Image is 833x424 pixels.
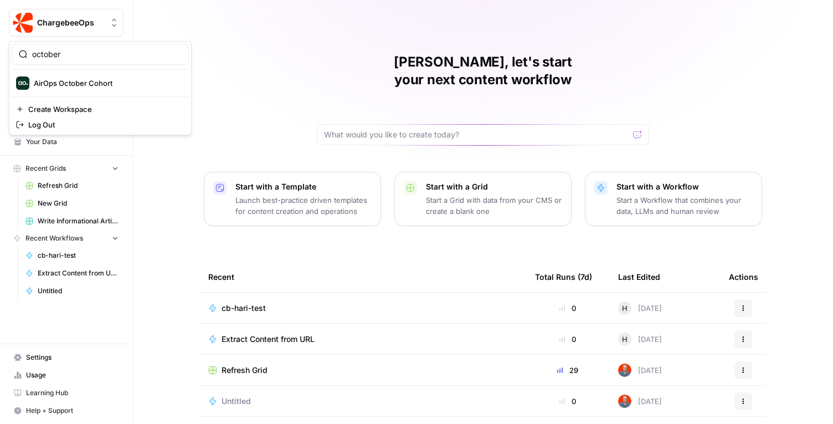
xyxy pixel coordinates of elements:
a: Usage [9,366,124,384]
span: ChargebeeOps [37,17,104,28]
img: 698zlg3kfdwlkwrbrsgpwna4smrc [618,395,631,408]
a: Refresh Grid [20,177,124,195]
button: Start with a TemplateLaunch best-practice driven templates for content creation and operations [204,172,381,226]
span: Create Workspace [28,104,180,115]
span: Settings [26,353,119,362]
div: 0 [535,396,600,407]
span: Extract Content from URL [222,334,315,345]
button: Start with a GridStart a Grid with data from your CMS or create a blank one [394,172,572,226]
span: Untitled [222,396,251,407]
input: Search Workspaces [32,49,182,60]
div: [DATE] [618,364,662,377]
button: Recent Workflows [9,230,124,247]
span: Recent Workflows [25,233,83,243]
div: Actions [729,262,758,292]
span: Write Informational Articles [38,216,119,226]
button: Help + Support [9,402,124,420]
p: Start with a Template [235,181,372,192]
a: Learning Hub [9,384,124,402]
div: Last Edited [618,262,660,292]
div: Recent [208,262,517,292]
h1: [PERSON_NAME], let's start your next content workflow [317,53,649,89]
span: H [622,303,628,314]
span: cb-hari-test [38,251,119,260]
span: Refresh Grid [222,365,268,376]
a: Your Data [9,133,124,151]
a: Untitled [208,396,517,407]
span: Help + Support [26,406,119,416]
a: Untitled [20,282,124,300]
div: [DATE] [618,333,662,346]
span: cb-hari-test [222,303,266,314]
p: Start with a Grid [426,181,562,192]
span: AirOps October Cohort [34,78,180,89]
img: 698zlg3kfdwlkwrbrsgpwna4smrc [618,364,631,377]
input: What would you like to create today? [324,129,629,140]
a: Settings [9,349,124,366]
div: [DATE] [618,395,662,408]
div: Total Runs (7d) [535,262,592,292]
a: cb-hari-test [208,303,517,314]
button: Recent Grids [9,160,124,177]
img: ChargebeeOps Logo [13,13,33,33]
p: Launch best-practice driven templates for content creation and operations [235,195,372,217]
div: [DATE] [618,302,662,315]
a: Extract Content from URL [20,264,124,282]
span: Your Data [26,137,119,147]
div: 0 [535,303,600,314]
span: Extract Content from URL [38,268,119,278]
p: Start with a Workflow [616,181,753,192]
img: AirOps October Cohort Logo [16,76,29,90]
a: Log Out [12,117,189,132]
span: New Grid [38,198,119,208]
p: Start a Workflow that combines your data, LLMs and human review [616,195,753,217]
div: 29 [535,365,600,376]
span: Untitled [38,286,119,296]
a: Create Workspace [12,101,189,117]
a: cb-hari-test [20,247,124,264]
span: Recent Grids [25,164,66,173]
span: H [622,334,628,345]
span: Log Out [28,119,180,130]
p: Start a Grid with data from your CMS or create a blank one [426,195,562,217]
div: 0 [535,334,600,345]
button: Workspace: ChargebeeOps [9,9,124,37]
a: Extract Content from URL [208,334,517,345]
button: Start with a WorkflowStart a Workflow that combines your data, LLMs and human review [585,172,762,226]
div: Workspace: ChargebeeOps [9,41,192,135]
span: Usage [26,370,119,380]
a: New Grid [20,195,124,212]
span: Learning Hub [26,388,119,398]
a: Write Informational Articles [20,212,124,230]
a: Refresh Grid [208,365,517,376]
span: Refresh Grid [38,181,119,191]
